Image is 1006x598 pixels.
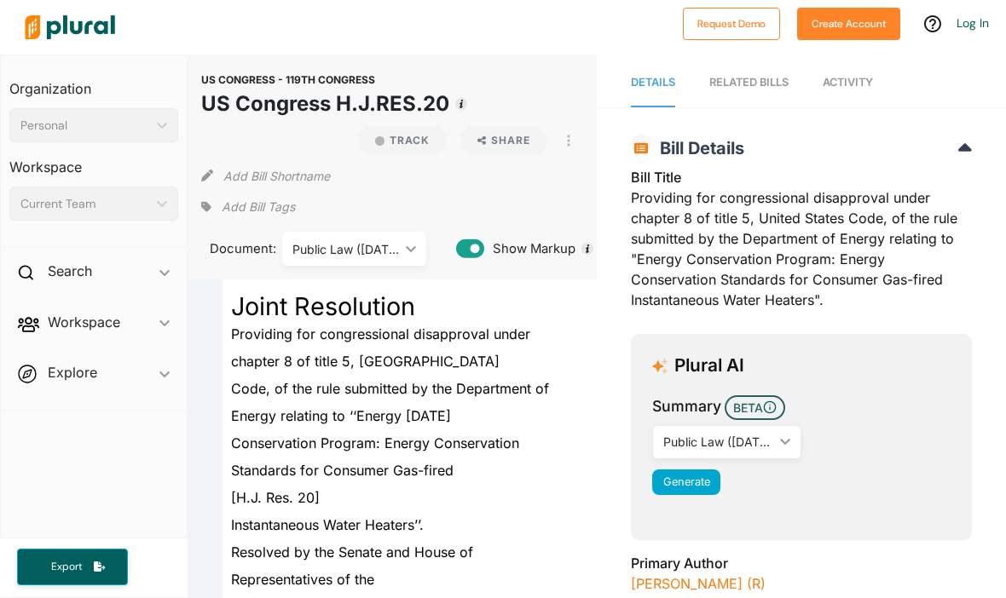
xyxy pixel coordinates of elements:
span: Providing for congressional disapproval under chapter 8 of title 5, [GEOGRAPHIC_DATA] [231,325,530,370]
div: Public Law ([DATE]) [292,240,399,258]
span: Resolved by the Senate and House of Representatives of the [231,543,473,588]
button: Create Account [797,8,900,40]
button: Share [460,126,548,155]
button: Track [358,126,447,155]
div: Add tags [201,194,295,220]
h3: Primary Author [631,553,972,573]
a: Request Demo [683,14,780,32]
span: Export [39,560,94,574]
button: Request Demo [683,8,780,40]
span: Activity [823,76,873,89]
div: Personal [20,117,150,135]
h2: Search [48,262,92,280]
h3: Organization [9,64,178,101]
div: Tooltip anchor [580,241,595,256]
span: [H.J. Res. 20] [231,489,320,506]
h3: Plural AI [674,355,744,377]
button: Generate [652,469,720,495]
div: Tooltip anchor [454,96,469,112]
span: US CONGRESS - 119TH CONGRESS [201,73,375,86]
a: Details [631,59,675,107]
span: Bill Details [651,138,744,158]
span: Code, of the rule submitted by the Department of Energy relating to ‘‘Energy [DATE] [231,380,549,424]
span: Document: [201,239,261,258]
h3: Workspace [9,142,178,180]
div: RELATED BILLS [709,74,789,90]
a: RELATED BILLS [709,59,789,107]
h3: Summary [652,395,721,417]
h1: US Congress H.J.RES.20 [201,89,449,119]
span: Add Bill Tags [222,198,295,216]
span: Joint Resolution [231,291,415,321]
a: Activity [823,59,873,107]
a: [PERSON_NAME] (R) [631,575,766,592]
span: Details [631,76,675,89]
span: Instantaneous Water Heaters’’. [231,516,424,533]
span: Conservation Program: Energy Conservation Standards for Consumer Gas-fired [231,434,519,479]
span: BETA [725,395,785,420]
button: Share [454,126,555,155]
div: Providing for congressional disapproval under chapter 8 of title 5, United States Code, of the ru... [631,167,972,320]
div: Current Team [20,195,150,213]
h3: Bill Title [631,167,972,187]
button: Add Bill Shortname [223,162,330,189]
span: Show Markup [484,239,575,258]
div: Public Law ([DATE]) [663,433,773,451]
span: Generate [663,475,710,488]
a: Log In [957,15,989,31]
button: Export [17,549,128,585]
a: Create Account [797,14,900,32]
